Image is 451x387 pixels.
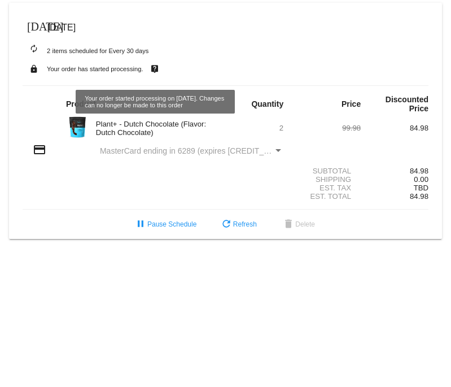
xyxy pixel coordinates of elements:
div: Plant+ - Dutch Chocolate (Flavor: Dutch Chocolate) [90,120,226,137]
div: 84.98 [361,167,428,175]
strong: Product [66,99,96,108]
small: 2 items scheduled for Every 30 days [23,47,148,54]
span: Pause Schedule [134,220,196,228]
small: Your order has started processing. [47,66,143,72]
span: 0.00 [414,175,428,184]
div: Shipping [293,175,361,184]
mat-icon: refresh [220,218,233,232]
mat-icon: delete [282,218,295,232]
span: TBD [414,184,428,192]
img: Image-1-Carousel-Plant-Chocolate-no-badge-Transp.png [66,116,89,138]
div: Subtotal [293,167,361,175]
mat-icon: autorenew [27,42,41,56]
button: Refresh [211,214,266,234]
span: 2 [279,124,283,132]
button: Pause Schedule [125,214,205,234]
div: 84.98 [361,124,428,132]
mat-icon: lock [27,62,41,76]
strong: Quantity [251,99,283,108]
span: Delete [282,220,315,228]
mat-icon: [DATE] [27,19,41,32]
span: Refresh [220,220,257,228]
mat-icon: pause [134,218,147,232]
div: 99.98 [293,124,361,132]
mat-icon: live_help [148,62,161,76]
strong: Price [341,99,361,108]
div: Est. Total [293,192,361,201]
span: MasterCard ending in 6289 (expires [CREDIT_CARD_DATA]) [100,146,316,155]
button: Delete [273,214,324,234]
div: Est. Tax [293,184,361,192]
span: 84.98 [410,192,428,201]
strong: Discounted Price [386,95,428,113]
mat-icon: credit_card [33,143,46,156]
mat-select: Payment Method [100,146,283,155]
